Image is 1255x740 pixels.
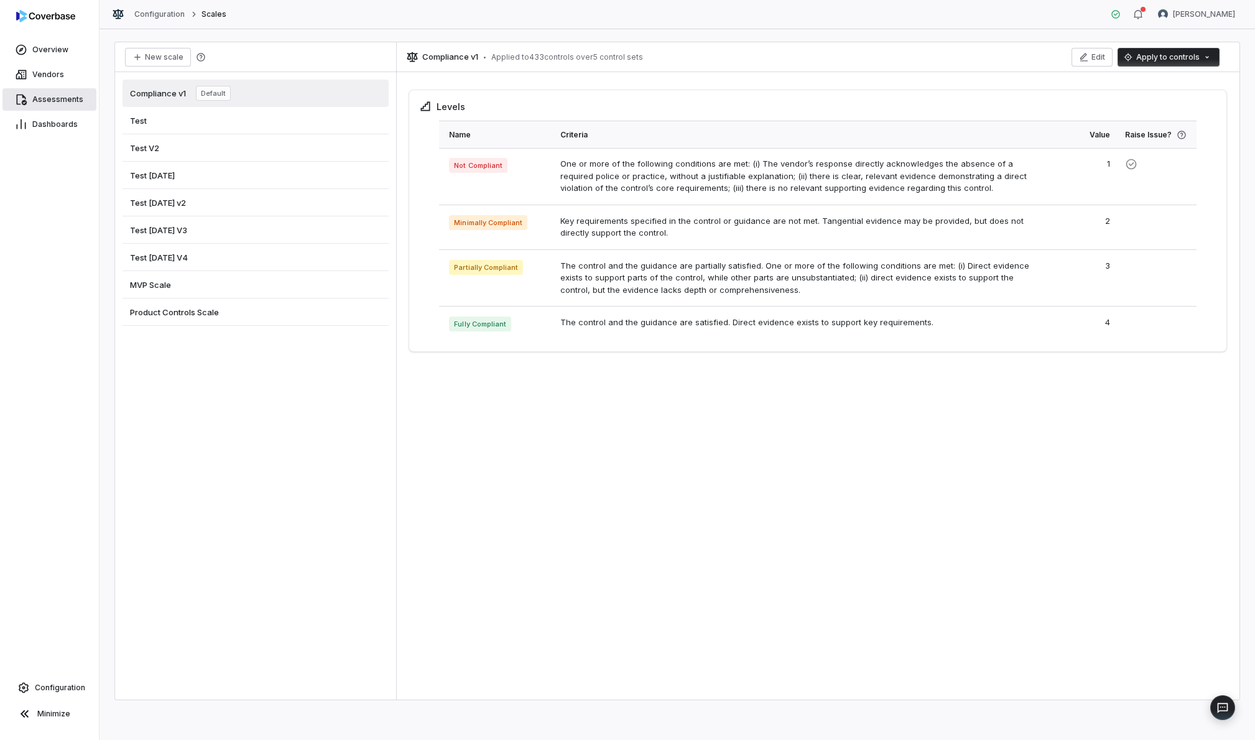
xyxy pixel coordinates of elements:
[130,142,159,154] span: Test V2
[123,271,389,298] a: MVP Scale
[491,52,643,62] span: Applied to 433 controls over 5 control sets
[130,115,147,126] span: Test
[37,709,70,719] span: Minimize
[553,249,1042,307] td: The control and the guidance are partially satisfied. One or more of the following conditions are...
[32,95,83,104] span: Assessments
[123,216,389,244] a: Test [DATE] V3
[1050,121,1110,148] div: Value
[130,170,175,181] span: Test [DATE]
[449,158,507,173] span: Not Compliant
[201,9,226,19] span: Scales
[130,88,186,99] span: Compliance v1
[2,39,96,61] a: Overview
[553,148,1042,205] td: One or more of the following conditions are met: (i) The vendor’s response directly acknowledges ...
[1042,148,1118,205] td: 1
[125,48,191,67] button: New scale
[1125,121,1187,148] div: Raise Issue?
[1151,5,1243,24] button: Tomo Majima avatar[PERSON_NAME]
[1042,307,1118,342] td: 4
[483,53,486,62] span: •
[449,260,523,275] span: Partially Compliant
[1072,48,1113,67] button: Edit
[123,134,389,162] a: Test V2
[1118,48,1220,67] button: Apply to controls
[123,189,389,216] a: Test [DATE] v2
[134,9,185,19] a: Configuration
[2,63,96,86] a: Vendors
[553,307,1042,342] td: The control and the guidance are satisfied. Direct evidence exists to support key requirements.
[16,10,75,22] img: logo-D7KZi-bG.svg
[123,244,389,271] a: Test [DATE] V4
[130,252,188,263] span: Test [DATE] V4
[5,677,94,699] a: Configuration
[130,224,187,236] span: Test [DATE] V3
[130,279,171,290] span: MVP Scale
[560,121,1035,148] div: Criteria
[449,317,511,331] span: Fully Compliant
[2,88,96,111] a: Assessments
[32,45,68,55] span: Overview
[35,683,85,693] span: Configuration
[32,119,78,129] span: Dashboards
[123,107,389,134] a: Test
[553,205,1042,249] td: Key requirements specified in the control or guidance are not met. Tangential evidence may be pro...
[123,298,389,326] a: Product Controls Scale
[123,162,389,189] a: Test [DATE]
[130,197,186,208] span: Test [DATE] v2
[1042,205,1118,249] td: 2
[422,51,478,63] span: Compliance v1
[5,701,94,726] button: Minimize
[1158,9,1168,19] img: Tomo Majima avatar
[123,80,389,107] a: Compliance v1Default
[2,113,96,136] a: Dashboards
[130,307,219,318] span: Product Controls Scale
[1173,9,1235,19] span: [PERSON_NAME]
[437,100,465,113] label: Levels
[449,121,545,148] div: Name
[1042,249,1118,307] td: 3
[196,86,231,101] span: Default
[32,70,64,80] span: Vendors
[449,215,527,230] span: Minimally Compliant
